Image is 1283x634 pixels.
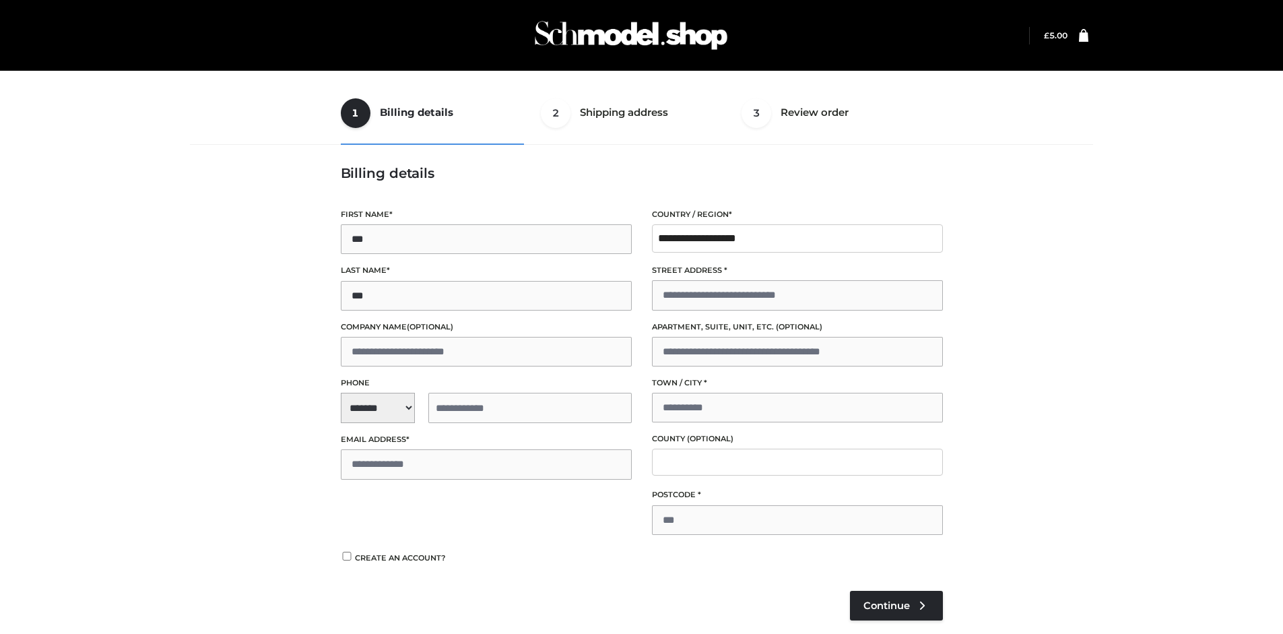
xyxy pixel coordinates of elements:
[850,591,943,621] a: Continue
[341,208,632,221] label: First name
[652,488,943,501] label: Postcode
[863,600,910,612] span: Continue
[341,321,632,334] label: Company name
[652,208,943,221] label: Country / Region
[652,321,943,334] label: Apartment, suite, unit, etc.
[1044,30,1067,40] a: £5.00
[341,552,353,561] input: Create an account?
[341,377,632,389] label: Phone
[652,433,943,445] label: County
[530,9,732,62] img: Schmodel Admin 964
[1044,30,1049,40] span: £
[687,434,733,443] span: (optional)
[776,322,822,331] span: (optional)
[341,165,943,181] h3: Billing details
[341,433,632,446] label: Email address
[341,264,632,277] label: Last name
[652,377,943,389] label: Town / City
[355,553,446,563] span: Create an account?
[407,322,453,331] span: (optional)
[1044,30,1067,40] bdi: 5.00
[652,264,943,277] label: Street address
